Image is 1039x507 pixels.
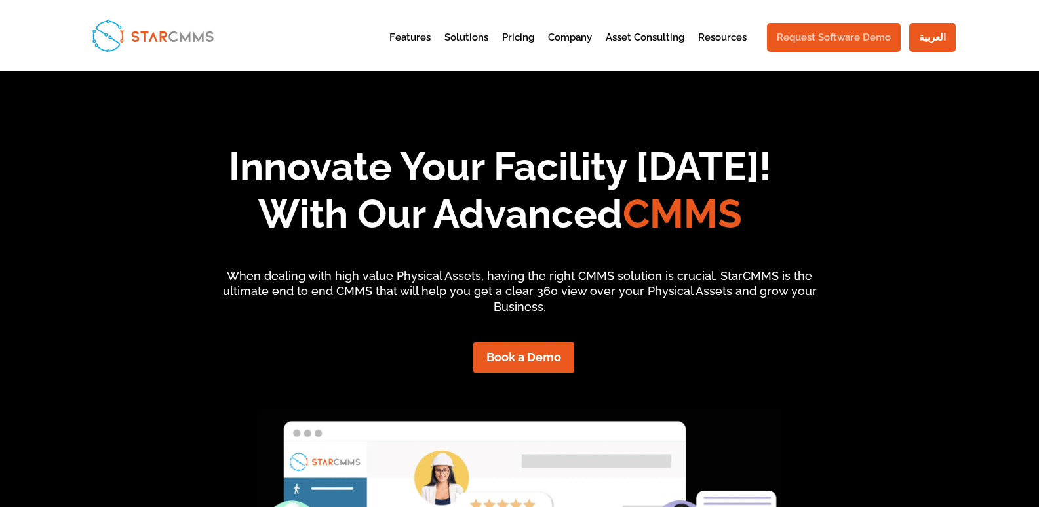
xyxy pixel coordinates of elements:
img: StarCMMS [87,14,220,57]
h1: Innovate Your Facility [DATE]! With Our Advanced [45,143,955,244]
a: Request Software Demo [767,23,901,52]
a: Solutions [444,33,488,65]
a: Pricing [502,33,534,65]
a: Company [548,33,592,65]
a: Book a Demo [473,342,574,372]
a: Asset Consulting [606,33,684,65]
span: CMMS [623,191,742,237]
a: العربية [909,23,956,52]
a: Resources [698,33,747,65]
iframe: Chat Widget [821,365,1039,507]
a: Features [389,33,431,65]
p: When dealing with high value Physical Assets, having the right CMMS solution is crucial. StarCMMS... [210,268,829,315]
